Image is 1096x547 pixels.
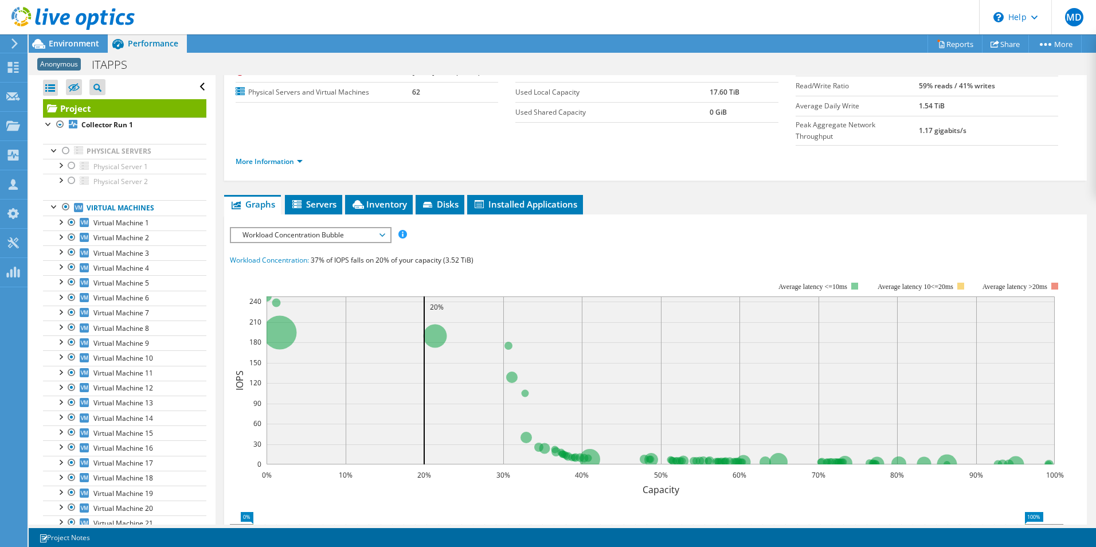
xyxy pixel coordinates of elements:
span: Workload Concentration Bubble [237,228,384,242]
label: Read/Write Ratio [796,80,919,92]
b: 59% reads / 41% writes [919,81,995,91]
text: 20% [417,470,431,480]
text: 90% [969,470,983,480]
a: Virtual Machine 12 [43,381,206,396]
span: Physical Server 2 [93,177,148,186]
a: Virtual Machine 11 [43,366,206,381]
svg: \n [993,12,1004,22]
a: Virtual Machine 3 [43,245,206,260]
span: Virtual Machine 7 [93,308,149,318]
a: Virtual Machine 15 [43,425,206,440]
a: Virtual Machine 16 [43,440,206,455]
text: 0 [257,459,261,469]
a: Virtual Machine 6 [43,291,206,306]
a: Virtual Machine 17 [43,456,206,471]
tspan: Average latency 10<=20ms [878,283,953,291]
span: Virtual Machine 2 [93,233,149,243]
span: Graphs [230,198,275,210]
a: Virtual Machines [43,200,206,215]
a: Physical Server 2 [43,174,206,189]
text: 30 [253,439,261,449]
span: Physical Server 1 [93,162,148,171]
span: Virtual Machine 17 [93,458,153,468]
b: 1.54 TiB [919,101,945,111]
text: 30% [496,470,510,480]
span: Virtual Machine 10 [93,353,153,363]
a: Physical Server 1 [43,159,206,174]
label: Used Shared Capacity [515,107,710,118]
tspan: Average latency <=10ms [778,283,847,291]
text: 180 [249,337,261,347]
a: Project [43,99,206,118]
span: Inventory [351,198,407,210]
span: Virtual Machine 18 [93,473,153,483]
a: More Information [236,157,303,166]
a: Reports [927,35,983,53]
label: Physical Servers and Virtual Machines [236,87,412,98]
a: Virtual Machine 19 [43,486,206,501]
span: Virtual Machine 20 [93,503,153,513]
span: Performance [128,38,178,49]
text: 210 [249,317,261,327]
text: Average latency >20ms [983,283,1047,291]
text: 40% [575,470,589,480]
a: Virtual Machine 18 [43,471,206,486]
a: Virtual Machine 13 [43,396,206,411]
span: Virtual Machine 11 [93,368,153,378]
label: Used Local Capacity [515,87,710,98]
text: 0% [261,470,271,480]
span: Virtual Machine 3 [93,248,149,258]
text: 10% [339,470,353,480]
span: Virtual Machine 19 [93,489,153,498]
a: Virtual Machine 20 [43,501,206,515]
a: Virtual Machine 1 [43,216,206,230]
span: 37% of IOPS falls on 20% of your capacity (3.52 TiB) [311,255,473,265]
text: 100% [1046,470,1063,480]
span: Virtual Machine 21 [93,518,153,528]
a: Virtual Machine 21 [43,515,206,530]
a: Share [982,35,1029,53]
a: Virtual Machine 10 [43,350,206,365]
text: 120 [249,378,261,388]
b: Collector Run 1 [81,120,133,130]
text: 80% [890,470,904,480]
text: 150 [249,358,261,368]
a: Virtual Machine 14 [43,411,206,425]
text: 70% [812,470,825,480]
text: 240 [249,296,261,306]
span: Virtual Machine 6 [93,293,149,303]
text: 60% [733,470,746,480]
span: Virtual Machine 5 [93,278,149,288]
span: Environment [49,38,99,49]
text: Capacity [642,483,679,496]
b: 1 [710,67,714,77]
a: Virtual Machine 2 [43,230,206,245]
a: More [1028,35,1082,53]
a: Virtual Machine 4 [43,260,206,275]
span: Servers [291,198,336,210]
b: 1.17 gigabits/s [919,126,966,135]
text: 50% [654,470,668,480]
span: Virtual Machine 12 [93,383,153,393]
text: 90 [253,398,261,408]
text: 60 [253,419,261,428]
a: Physical Servers [43,144,206,159]
label: Average Daily Write [796,100,919,112]
span: Virtual Machine 8 [93,323,149,333]
b: [DATE] 17:04 (-04:00) [412,67,480,77]
span: Anonymous [37,58,81,71]
span: Virtual Machine 14 [93,413,153,423]
b: 0 GiB [710,107,727,117]
a: Virtual Machine 7 [43,306,206,321]
span: Virtual Machine 13 [93,398,153,408]
b: 62 [412,87,420,97]
a: Project Notes [31,530,98,545]
span: MD [1065,8,1083,26]
span: Virtual Machine 4 [93,263,149,273]
label: Peak Aggregate Network Throughput [796,119,919,142]
a: Virtual Machine 9 [43,335,206,350]
span: Disks [421,198,459,210]
text: 20% [430,302,444,312]
span: Virtual Machine 15 [93,428,153,438]
a: Virtual Machine 5 [43,275,206,290]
